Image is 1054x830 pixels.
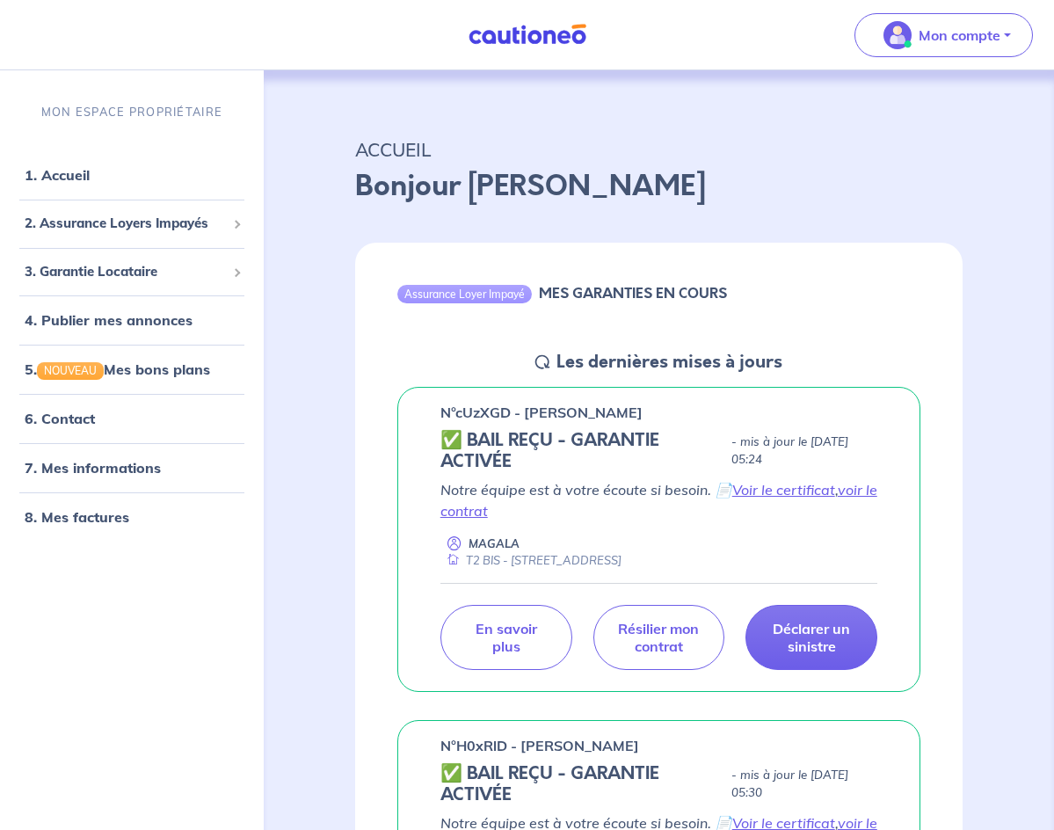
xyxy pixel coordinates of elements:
[397,285,532,302] div: Assurance Loyer Impayé
[41,104,222,120] p: MON ESPACE PROPRIÉTAIRE
[440,552,621,569] div: T2 BIS - [STREET_ADDRESS]
[462,620,550,655] p: En savoir plus
[7,207,257,242] div: 2. Assurance Loyers Impayés
[732,481,835,499] a: Voir le certificat
[25,460,161,477] a: 7. Mes informations
[919,25,1000,46] p: Mon compte
[440,735,639,756] p: n°H0xRlD - [PERSON_NAME]
[7,451,257,486] div: 7. Mes informations
[7,255,257,289] div: 3. Garantie Locataire
[469,535,520,552] p: MAGALA
[7,158,257,193] div: 1. Accueil
[7,303,257,339] div: 4. Publier mes annonces
[440,763,724,805] h5: ✅ BAIL REÇU - GARANTIE ACTIVÉE
[25,167,90,185] a: 1. Accueil
[25,262,226,282] span: 3. Garantie Locataire
[731,767,877,802] p: - mis à jour le [DATE] 05:30
[854,13,1033,57] button: illu_account_valid_menu.svgMon compte
[25,215,226,235] span: 2. Assurance Loyers Impayés
[25,411,95,428] a: 6. Contact
[25,361,210,379] a: 5.NOUVEAUMes bons plans
[7,402,257,437] div: 6. Contact
[731,433,877,469] p: - mis à jour le [DATE] 05:24
[440,402,643,423] p: n°cUzXGD - [PERSON_NAME]
[462,24,593,46] img: Cautioneo
[539,285,727,302] h6: MES GARANTIES EN COURS
[883,21,912,49] img: illu_account_valid_menu.svg
[615,620,703,655] p: Résilier mon contrat
[767,620,855,655] p: Déclarer un sinistre
[440,430,877,472] div: state: CONTRACT-VALIDATED, Context: NEW,CHOOSE-CERTIFICATE,ALONE,LESSOR-DOCUMENTS
[440,763,877,805] div: state: CONTRACT-VALIDATED, Context: LESS-THAN-20-DAYS,MAYBE-CERTIFICATE,ALONE,LESSOR-DOCUMENTS
[440,430,724,472] h5: ✅ BAIL REÇU - GARANTIE ACTIVÉE
[25,509,129,527] a: 8. Mes factures
[440,481,877,520] a: voir le contrat
[440,479,877,521] p: Notre équipe est à votre écoute si besoin. 📄 ,
[556,352,782,373] h5: Les dernières mises à jours
[593,605,725,670] a: Résilier mon contrat
[745,605,877,670] a: Déclarer un sinistre
[440,605,572,670] a: En savoir plus
[25,312,193,330] a: 4. Publier mes annonces
[355,165,963,207] p: Bonjour [PERSON_NAME]
[7,353,257,388] div: 5.NOUVEAUMes bons plans
[7,500,257,535] div: 8. Mes factures
[355,134,963,165] p: ACCUEIL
